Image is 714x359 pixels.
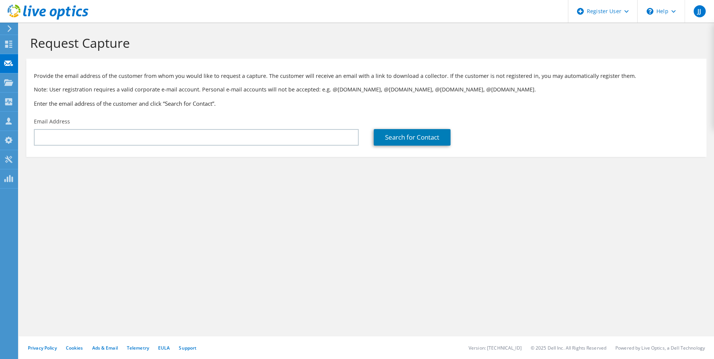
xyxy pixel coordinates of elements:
[34,72,699,80] p: Provide the email address of the customer from whom you would like to request a capture. The cust...
[30,35,699,51] h1: Request Capture
[34,118,70,125] label: Email Address
[647,8,653,15] svg: \n
[469,345,522,351] li: Version: [TECHNICAL_ID]
[34,99,699,108] h3: Enter the email address of the customer and click “Search for Contact”.
[92,345,118,351] a: Ads & Email
[179,345,196,351] a: Support
[34,85,699,94] p: Note: User registration requires a valid corporate e-mail account. Personal e-mail accounts will ...
[158,345,170,351] a: EULA
[694,5,706,17] span: JJ
[28,345,57,351] a: Privacy Policy
[531,345,606,351] li: © 2025 Dell Inc. All Rights Reserved
[615,345,705,351] li: Powered by Live Optics, a Dell Technology
[127,345,149,351] a: Telemetry
[66,345,83,351] a: Cookies
[374,129,451,146] a: Search for Contact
